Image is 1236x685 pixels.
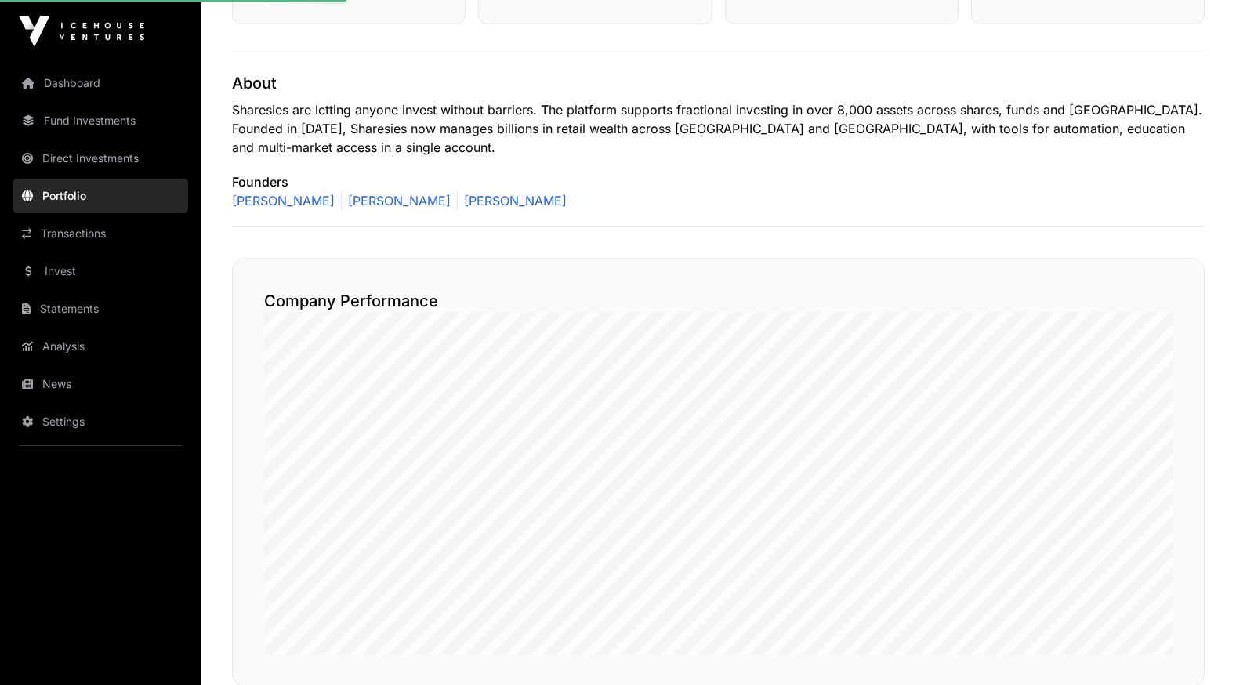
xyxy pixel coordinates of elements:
[13,103,188,138] a: Fund Investments
[457,191,567,210] a: [PERSON_NAME]
[13,329,188,364] a: Analysis
[341,191,451,210] a: [PERSON_NAME]
[232,172,1205,191] p: Founders
[13,141,188,176] a: Direct Investments
[264,290,1173,312] h2: Company Performance
[232,191,335,210] a: [PERSON_NAME]
[13,179,188,213] a: Portfolio
[13,254,188,288] a: Invest
[232,72,1205,94] p: About
[13,216,188,251] a: Transactions
[19,16,144,47] img: Icehouse Ventures Logo
[13,367,188,401] a: News
[13,292,188,326] a: Statements
[1158,610,1236,685] iframe: Chat Widget
[13,404,188,439] a: Settings
[232,100,1205,157] p: Sharesies are letting anyone invest without barriers. The platform supports fractional investing ...
[13,66,188,100] a: Dashboard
